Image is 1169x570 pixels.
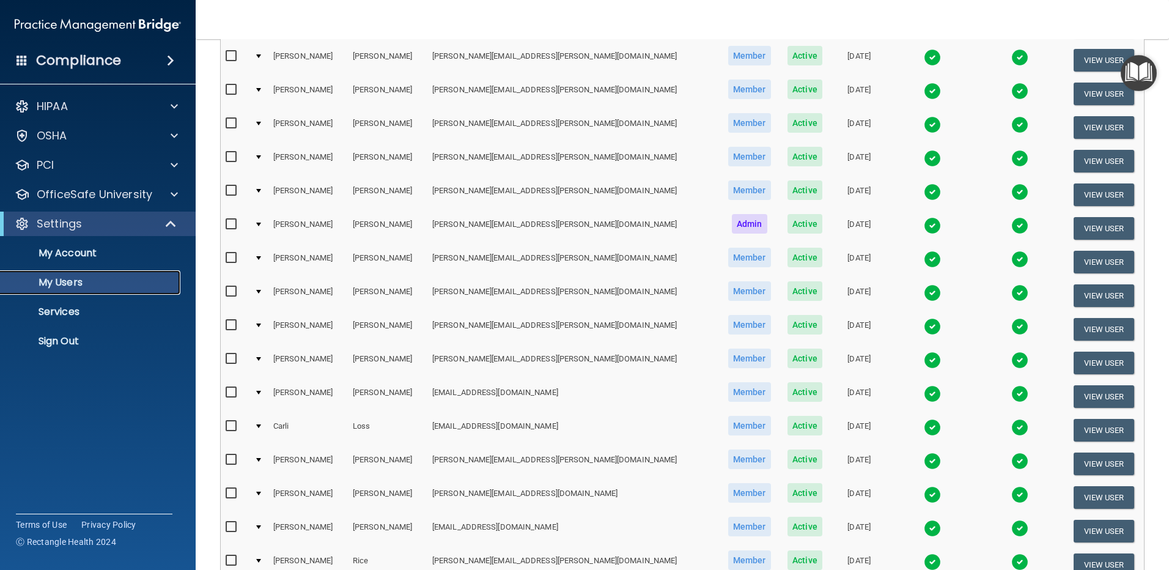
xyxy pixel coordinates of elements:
span: Member [728,483,771,503]
td: [DATE] [830,481,888,514]
td: [DATE] [830,111,888,144]
td: [PERSON_NAME] [348,313,427,346]
td: [PERSON_NAME][EMAIL_ADDRESS][PERSON_NAME][DOMAIN_NAME] [427,279,720,313]
td: [PERSON_NAME] [268,481,348,514]
span: Member [728,180,771,200]
img: tick.e7d51cea.svg [1011,520,1028,537]
button: View User [1074,251,1134,273]
button: View User [1074,520,1134,542]
span: Active [787,180,822,200]
img: tick.e7d51cea.svg [1011,318,1028,335]
p: Sign Out [8,335,175,347]
td: [PERSON_NAME] [268,144,348,178]
td: [PERSON_NAME][EMAIL_ADDRESS][PERSON_NAME][DOMAIN_NAME] [427,212,720,245]
h4: Compliance [36,52,121,69]
span: Active [787,80,822,99]
img: tick.e7d51cea.svg [1011,183,1028,201]
td: [PERSON_NAME] [348,178,427,212]
span: Active [787,281,822,301]
td: [PERSON_NAME][EMAIL_ADDRESS][PERSON_NAME][DOMAIN_NAME] [427,144,720,178]
td: [PERSON_NAME] [268,514,348,548]
span: Member [728,315,771,335]
td: [PERSON_NAME] [268,245,348,279]
img: tick.e7d51cea.svg [924,183,941,201]
td: [EMAIL_ADDRESS][DOMAIN_NAME] [427,514,720,548]
img: tick.e7d51cea.svg [1011,453,1028,470]
span: Member [728,281,771,301]
button: View User [1074,217,1134,240]
button: View User [1074,183,1134,206]
td: [PERSON_NAME] [268,77,348,111]
button: View User [1074,486,1134,509]
td: [PERSON_NAME] [348,111,427,144]
td: [PERSON_NAME] [348,279,427,313]
span: Member [728,416,771,435]
td: [PERSON_NAME][EMAIL_ADDRESS][PERSON_NAME][DOMAIN_NAME] [427,245,720,279]
td: [PERSON_NAME][EMAIL_ADDRESS][PERSON_NAME][DOMAIN_NAME] [427,313,720,346]
span: Active [787,382,822,402]
td: [DATE] [830,413,888,447]
img: tick.e7d51cea.svg [1011,251,1028,268]
button: View User [1074,284,1134,307]
td: [DATE] [830,279,888,313]
a: PCI [15,158,178,172]
td: [PERSON_NAME][EMAIL_ADDRESS][PERSON_NAME][DOMAIN_NAME] [427,447,720,481]
td: [PERSON_NAME][EMAIL_ADDRESS][PERSON_NAME][DOMAIN_NAME] [427,346,720,380]
a: OSHA [15,128,178,143]
img: tick.e7d51cea.svg [1011,217,1028,234]
button: View User [1074,385,1134,408]
img: tick.e7d51cea.svg [924,49,941,66]
img: tick.e7d51cea.svg [1011,49,1028,66]
span: Member [728,349,771,368]
span: Member [728,46,771,65]
a: Privacy Policy [81,519,136,531]
td: [PERSON_NAME][EMAIL_ADDRESS][DOMAIN_NAME] [427,481,720,514]
img: tick.e7d51cea.svg [924,150,941,167]
span: Active [787,349,822,368]
img: tick.e7d51cea.svg [1011,150,1028,167]
p: Services [8,306,175,318]
td: [PERSON_NAME] [348,481,427,514]
td: [PERSON_NAME][EMAIL_ADDRESS][PERSON_NAME][DOMAIN_NAME] [427,43,720,77]
span: Active [787,46,822,65]
img: tick.e7d51cea.svg [1011,419,1028,436]
span: Member [728,248,771,267]
img: tick.e7d51cea.svg [924,520,941,537]
span: Member [728,450,771,469]
td: [PERSON_NAME][EMAIL_ADDRESS][PERSON_NAME][DOMAIN_NAME] [427,77,720,111]
td: [PERSON_NAME] [268,380,348,413]
td: [PERSON_NAME] [348,245,427,279]
td: [DATE] [830,178,888,212]
td: [PERSON_NAME] [348,514,427,548]
img: tick.e7d51cea.svg [1011,83,1028,100]
p: OSHA [37,128,67,143]
td: Loss [348,413,427,447]
a: Terms of Use [16,519,67,531]
span: Active [787,315,822,335]
td: [DATE] [830,447,888,481]
a: HIPAA [15,99,178,114]
td: [DATE] [830,43,888,77]
img: tick.e7d51cea.svg [924,453,941,470]
img: tick.e7d51cea.svg [924,83,941,100]
button: View User [1074,453,1134,475]
button: View User [1074,352,1134,374]
button: View User [1074,83,1134,105]
td: [PERSON_NAME][EMAIL_ADDRESS][PERSON_NAME][DOMAIN_NAME] [427,178,720,212]
td: [PERSON_NAME] [268,313,348,346]
img: tick.e7d51cea.svg [1011,116,1028,133]
td: [PERSON_NAME] [268,346,348,380]
p: PCI [37,158,54,172]
td: [PERSON_NAME] [268,111,348,144]
button: View User [1074,150,1134,172]
td: [PERSON_NAME] [348,77,427,111]
td: [PERSON_NAME] [268,178,348,212]
td: [DATE] [830,77,888,111]
a: Settings [15,217,177,231]
td: [PERSON_NAME] [268,43,348,77]
td: [PERSON_NAME] [348,43,427,77]
td: [PERSON_NAME] [268,447,348,481]
td: [PERSON_NAME] [268,279,348,313]
img: tick.e7d51cea.svg [924,284,941,302]
td: [DATE] [830,144,888,178]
